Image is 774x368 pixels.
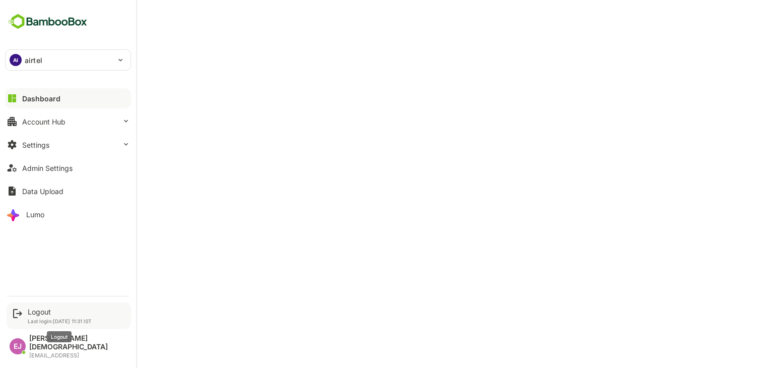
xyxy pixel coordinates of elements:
p: Last login: [DATE] 11:31 IST [28,318,92,324]
p: airtel [25,55,42,66]
button: Settings [5,135,131,155]
img: BambooboxFullLogoMark.5f36c76dfaba33ec1ec1367b70bb1252.svg [5,12,90,31]
div: Data Upload [22,187,63,196]
div: Logout [28,308,92,316]
div: [PERSON_NAME][DEMOGRAPHIC_DATA] [29,334,126,351]
div: Settings [22,141,49,149]
div: [EMAIL_ADDRESS] [29,352,126,359]
button: Account Hub [5,111,131,132]
button: Admin Settings [5,158,131,178]
button: Lumo [5,204,131,224]
div: Dashboard [22,94,60,103]
div: AI [10,54,22,66]
div: EJ [10,338,26,354]
div: Admin Settings [22,164,73,172]
div: Lumo [26,210,44,219]
button: Dashboard [5,88,131,108]
div: AIairtel [6,50,131,70]
button: Data Upload [5,181,131,201]
div: Account Hub [22,117,66,126]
